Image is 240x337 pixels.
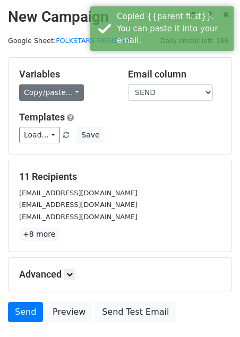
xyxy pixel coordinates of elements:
[19,68,112,80] h5: Variables
[76,127,104,143] button: Save
[19,111,65,123] a: Templates
[56,37,131,45] a: FOLKSTARS REGISTER
[19,228,59,241] a: +8 more
[19,189,138,197] small: [EMAIL_ADDRESS][DOMAIN_NAME]
[8,302,43,322] a: Send
[128,68,221,80] h5: Email column
[95,302,176,322] a: Send Test Email
[19,127,60,143] a: Load...
[19,84,84,101] a: Copy/paste...
[19,213,138,221] small: [EMAIL_ADDRESS][DOMAIN_NAME]
[117,11,229,47] div: Copied {{parent first}}. You can paste it into your email.
[19,269,221,280] h5: Advanced
[187,286,240,337] iframe: Chat Widget
[19,201,138,209] small: [EMAIL_ADDRESS][DOMAIN_NAME]
[19,171,221,183] h5: 11 Recipients
[46,302,92,322] a: Preview
[8,8,232,26] h2: New Campaign
[8,37,131,45] small: Google Sheet:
